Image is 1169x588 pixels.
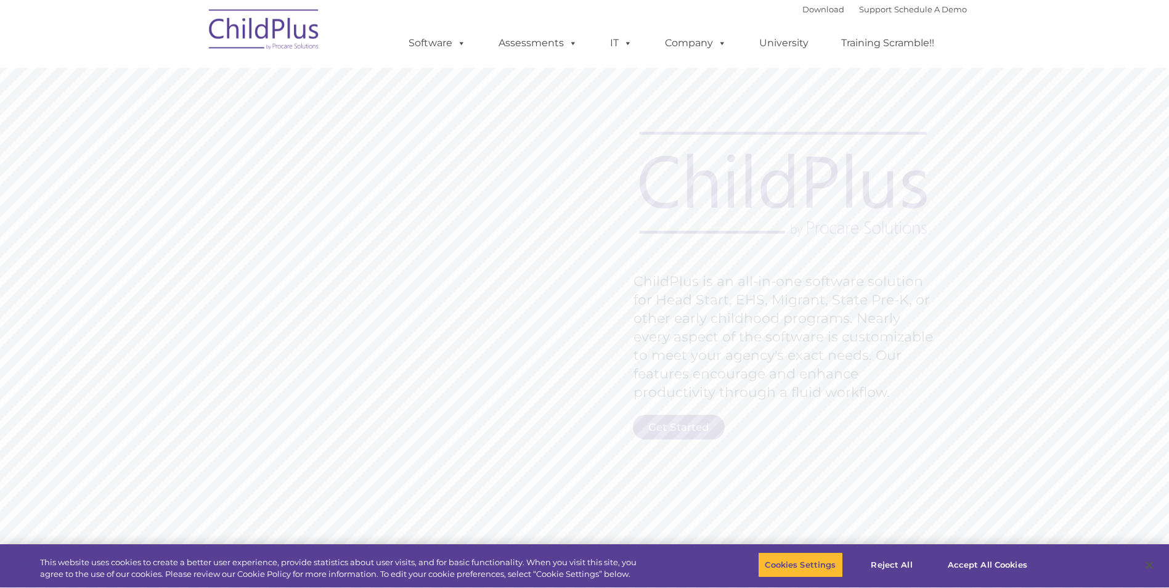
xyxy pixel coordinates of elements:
img: ChildPlus by Procare Solutions [203,1,326,62]
div: This website uses cookies to create a better user experience, provide statistics about user visit... [40,557,643,581]
button: Accept All Cookies [941,552,1034,578]
rs-layer: ChildPlus is an all-in-one software solution for Head Start, EHS, Migrant, State Pre-K, or other ... [633,272,939,402]
button: Reject All [853,552,931,578]
button: Close [1136,552,1163,579]
a: Get Started [633,415,725,439]
button: Cookies Settings [758,552,842,578]
a: Training Scramble!! [829,31,947,55]
a: Download [802,4,844,14]
a: IT [598,31,645,55]
a: Schedule A Demo [894,4,967,14]
a: Assessments [486,31,590,55]
a: Support [859,4,892,14]
a: Company [653,31,739,55]
a: University [747,31,821,55]
font: | [802,4,967,14]
a: Software [396,31,478,55]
